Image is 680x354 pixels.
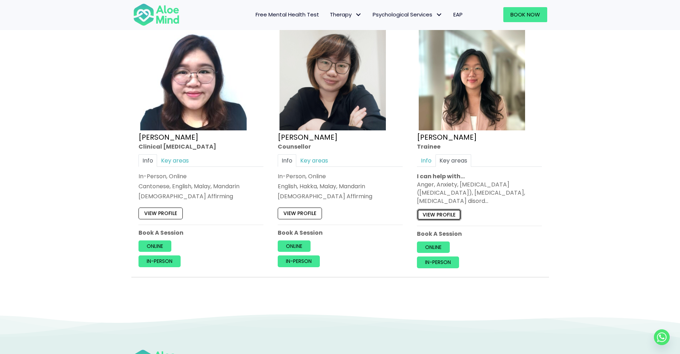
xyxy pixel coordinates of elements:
p: Book A Session [417,230,542,238]
a: [PERSON_NAME] [138,132,198,142]
div: [DEMOGRAPHIC_DATA] Affirming [138,192,263,200]
a: In-person [278,255,320,267]
div: [DEMOGRAPHIC_DATA] Affirming [278,192,403,200]
a: Key areas [435,154,471,166]
a: Free Mental Health Test [250,7,324,22]
div: In-Person, Online [278,172,403,180]
a: [PERSON_NAME] [417,132,477,142]
div: At full capacity [276,20,319,30]
img: Yvonne crop Aloe Mind [279,24,386,130]
span: EAP [453,11,463,18]
span: Therapy [330,11,362,18]
div: Counsellor [278,142,403,150]
p: Book A Session [138,228,263,236]
a: [PERSON_NAME] [278,132,338,142]
a: Info [278,154,296,166]
div: In-Person, Online [138,172,263,180]
nav: Menu [189,7,468,22]
a: View profile [278,208,322,219]
a: Info [138,154,157,166]
a: View profile [417,209,461,220]
p: English, Hakka, Malay, Mandarin [278,182,403,190]
a: Info [417,154,435,166]
a: Key areas [296,154,332,166]
a: Online [278,240,311,252]
p: I can help with… [417,172,542,180]
a: EAP [448,7,468,22]
span: Psychological Services: submenu [434,10,444,20]
span: Free Mental Health Test [256,11,319,18]
a: In-person [417,256,459,268]
span: Therapy: submenu [353,10,364,20]
a: TherapyTherapy: submenu [324,7,367,22]
img: Aloe mind Logo [133,3,180,26]
a: View profile [138,208,183,219]
span: Psychological Services [373,11,443,18]
div: At full capacity [415,20,459,30]
a: Online [417,241,450,253]
div: Clinical [MEDICAL_DATA] [138,142,263,150]
p: Cantonese, English, Malay, Mandarin [138,182,263,190]
a: Psychological ServicesPsychological Services: submenu [367,7,448,22]
p: Book A Session [278,228,403,236]
div: Trainee [417,142,542,150]
a: Online [138,240,171,252]
a: Key areas [157,154,193,166]
img: Wei Shan_Profile-300×300 [140,24,247,130]
a: Book Now [503,7,547,22]
a: Whatsapp [654,329,670,345]
a: In-person [138,255,181,267]
img: Zi Xuan Trainee Aloe Mind [419,24,525,130]
div: At full capacity [137,20,180,30]
div: Anger, Anxiety, [MEDICAL_DATA] ([MEDICAL_DATA]), [MEDICAL_DATA], [MEDICAL_DATA] disord… [417,180,542,205]
span: Book Now [510,11,540,18]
